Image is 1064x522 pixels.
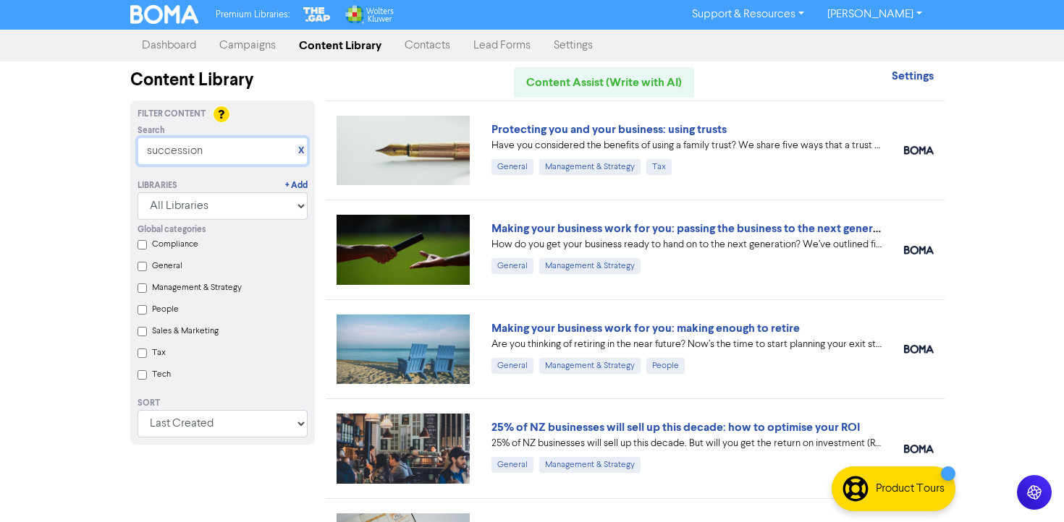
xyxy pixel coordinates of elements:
[130,67,315,93] div: Content Library
[539,457,641,473] div: Management & Strategy
[646,159,672,175] div: Tax
[491,321,800,335] a: Making your business work for you: making enough to retire
[904,146,934,155] img: boma
[152,325,219,338] label: Sales & Marketing
[138,179,177,192] div: Libraries
[491,138,882,153] div: Have you considered the benefits of using a family trust? We share five ways that a trust can hel...
[892,69,934,83] strong: Settings
[491,457,533,473] div: General
[904,445,934,453] img: boma
[130,5,198,24] img: BOMA Logo
[138,397,308,410] div: Sort
[138,108,308,121] div: Filter Content
[992,453,1064,522] iframe: Chat Widget
[539,258,641,274] div: Management & Strategy
[138,124,165,137] span: Search
[646,358,685,374] div: People
[152,368,171,381] label: Tech
[491,122,727,137] a: Protecting you and your business: using trusts
[301,5,333,24] img: The Gap
[152,281,242,294] label: Management & Strategy
[680,3,816,26] a: Support & Resources
[539,159,641,175] div: Management & Strategy
[138,223,308,236] div: Global categories
[491,436,882,451] div: 25% of NZ businesses will sell up this decade. But will you get the return on investment (ROI) yo...
[130,31,208,60] a: Dashboard
[491,159,533,175] div: General
[514,67,694,98] a: Content Assist (Write with AI)
[208,31,287,60] a: Campaigns
[344,5,393,24] img: Wolters Kluwer
[491,420,860,435] a: 25% of NZ businesses will sell up this decade: how to optimise your ROI
[287,31,393,60] a: Content Library
[462,31,542,60] a: Lead Forms
[285,179,308,192] a: + Add
[152,303,179,316] label: People
[542,31,604,60] a: Settings
[491,258,533,274] div: General
[539,358,641,374] div: Management & Strategy
[491,221,900,236] a: Making your business work for you: passing the business to the next generation
[491,237,882,252] div: How do you get your business ready to hand on to the next generation? We’ve outlined five key ste...
[152,260,182,273] label: General
[904,246,934,254] img: boma
[491,337,882,352] div: Are you thinking of retiring in the near future? Now’s the time to start planning your exit strat...
[904,345,934,354] img: boma
[393,31,462,60] a: Contacts
[216,10,290,20] span: Premium Libraries:
[298,145,304,156] a: X
[892,71,934,82] a: Settings
[816,3,934,26] a: [PERSON_NAME]
[491,358,533,374] div: General
[152,346,166,359] label: Tax
[152,238,198,251] label: Compliance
